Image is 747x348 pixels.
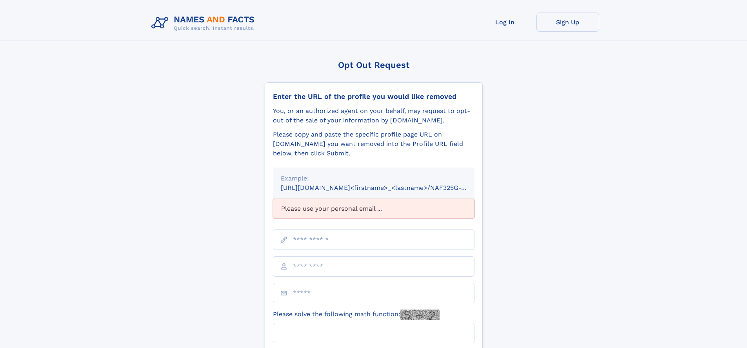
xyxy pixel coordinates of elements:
a: Sign Up [536,13,599,32]
small: [URL][DOMAIN_NAME]<firstname>_<lastname>/NAF325G-xxxxxxxx [281,184,489,191]
a: Log In [474,13,536,32]
div: Opt Out Request [265,60,483,70]
div: Please copy and paste the specific profile page URL on [DOMAIN_NAME] you want removed into the Pr... [273,130,474,158]
img: Logo Names and Facts [148,13,261,34]
div: You, or an authorized agent on your behalf, may request to opt-out of the sale of your informatio... [273,106,474,125]
div: Please use your personal email ... [273,199,474,219]
div: Enter the URL of the profile you would like removed [273,92,474,101]
label: Please solve the following math function: [273,310,440,320]
div: Example: [281,174,467,183]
